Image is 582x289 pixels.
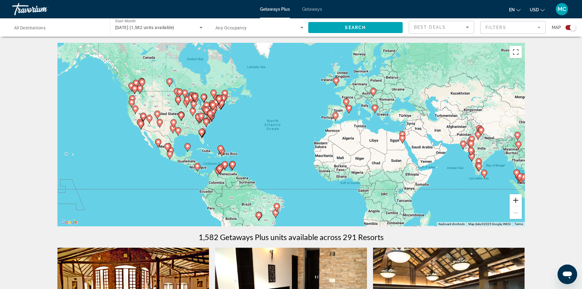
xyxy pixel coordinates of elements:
[215,25,247,30] span: Any Occupancy
[530,7,539,12] span: USD
[514,222,523,226] a: Terms (opens in new tab)
[115,19,136,23] span: Start Month
[199,232,384,242] h1: 1,582 Getaways Plus units available across 291 Resorts
[302,7,322,12] a: Getaways
[558,265,577,284] iframe: Button to launch messaging window
[345,25,366,30] span: Search
[438,222,465,226] button: Keyboard shortcuts
[260,7,290,12] a: Getaways Plus
[59,218,79,226] a: Open this area in Google Maps (opens a new window)
[510,207,522,219] button: Zoom out
[510,46,522,58] button: Toggle fullscreen view
[510,194,522,206] button: Zoom in
[552,23,561,32] span: Map
[12,1,73,17] a: Travorium
[115,25,174,30] span: [DATE] (1,582 units available)
[414,25,446,30] span: Best Deals
[554,3,570,16] button: User Menu
[14,25,46,30] span: All Destinations
[530,5,545,14] button: Change currency
[59,218,79,226] img: Google
[414,24,469,31] mat-select: Sort by
[509,7,515,12] span: en
[308,22,403,33] button: Search
[468,222,511,226] span: Map data ©2025 Google, INEGI
[480,21,546,34] button: Filter
[558,6,566,12] span: MC
[509,5,521,14] button: Change language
